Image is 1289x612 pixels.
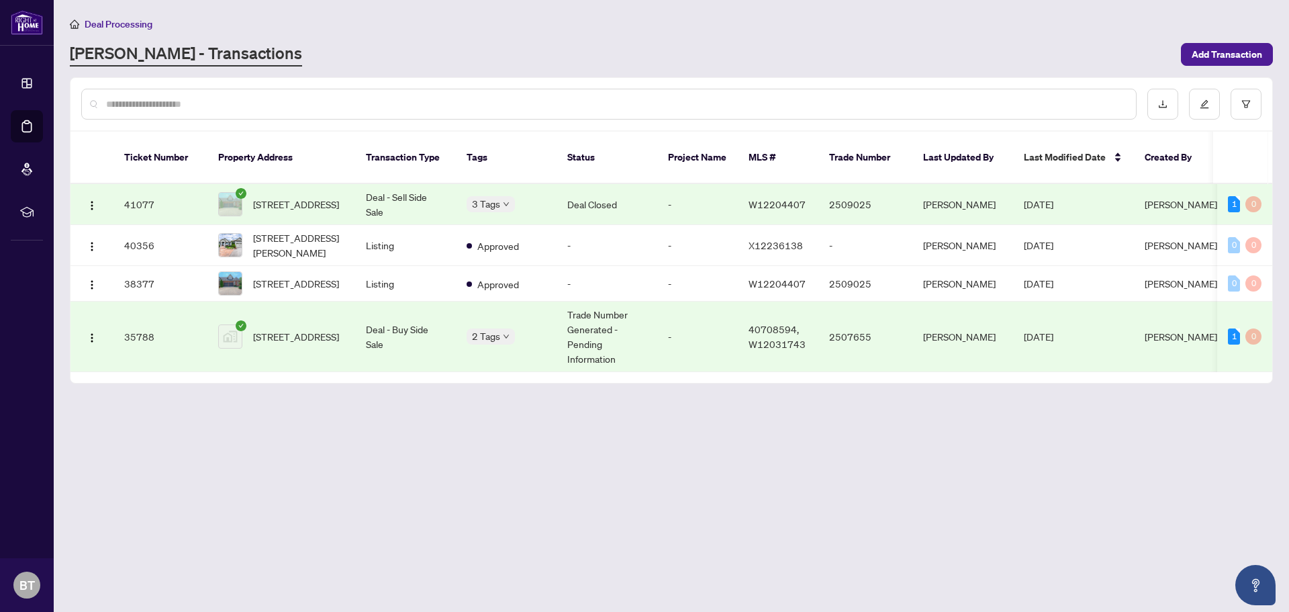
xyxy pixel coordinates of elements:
[355,184,456,225] td: Deal - Sell Side Sale
[1024,150,1106,165] span: Last Modified Date
[236,320,246,331] span: check-circle
[818,132,912,184] th: Trade Number
[503,201,510,208] span: down
[253,276,339,291] span: [STREET_ADDRESS]
[472,196,500,212] span: 3 Tags
[236,188,246,199] span: check-circle
[738,132,818,184] th: MLS #
[1013,132,1134,184] th: Last Modified Date
[1145,331,1217,343] span: [PERSON_NAME]
[1228,196,1240,212] div: 1
[749,198,806,210] span: W12204407
[1228,329,1240,345] div: 1
[912,266,1013,302] td: [PERSON_NAME]
[1024,277,1053,290] span: [DATE]
[81,273,103,294] button: Logo
[219,325,242,348] img: thumbnail-img
[70,42,302,67] a: [PERSON_NAME] - Transactions
[87,333,97,343] img: Logo
[557,302,657,372] td: Trade Number Generated - Pending Information
[113,184,207,225] td: 41077
[657,132,738,184] th: Project Name
[749,239,803,251] span: X12236138
[253,329,339,344] span: [STREET_ADDRESS]
[253,230,344,260] span: [STREET_ADDRESS][PERSON_NAME]
[657,302,738,372] td: -
[219,272,242,295] img: thumbnail-img
[355,266,456,302] td: Listing
[1024,331,1053,343] span: [DATE]
[818,225,912,266] td: -
[503,333,510,340] span: down
[1245,275,1261,292] div: 0
[818,266,912,302] td: 2509025
[1235,565,1276,605] button: Open asap
[1228,237,1240,253] div: 0
[1231,89,1261,120] button: filter
[749,323,806,350] span: 40708594, W12031743
[1024,198,1053,210] span: [DATE]
[1241,99,1251,109] span: filter
[1134,132,1214,184] th: Created By
[1192,44,1262,65] span: Add Transaction
[113,132,207,184] th: Ticket Number
[1145,239,1217,251] span: [PERSON_NAME]
[1158,99,1167,109] span: download
[557,225,657,266] td: -
[657,266,738,302] td: -
[113,225,207,266] td: 40356
[355,132,456,184] th: Transaction Type
[557,184,657,225] td: Deal Closed
[70,19,79,29] span: home
[1181,43,1273,66] button: Add Transaction
[749,277,806,290] span: W12204407
[1200,99,1209,109] span: edit
[557,132,657,184] th: Status
[1024,239,1053,251] span: [DATE]
[87,200,97,211] img: Logo
[1245,196,1261,212] div: 0
[87,279,97,290] img: Logo
[477,277,519,292] span: Approved
[87,241,97,252] img: Logo
[1189,89,1220,120] button: edit
[1245,329,1261,345] div: 0
[477,238,519,253] span: Approved
[81,234,103,256] button: Logo
[912,225,1013,266] td: [PERSON_NAME]
[11,10,43,35] img: logo
[19,576,35,595] span: BT
[912,302,1013,372] td: [PERSON_NAME]
[207,132,355,184] th: Property Address
[85,18,152,30] span: Deal Processing
[81,326,103,347] button: Logo
[557,266,657,302] td: -
[456,132,557,184] th: Tags
[912,132,1013,184] th: Last Updated By
[912,184,1013,225] td: [PERSON_NAME]
[253,197,339,212] span: [STREET_ADDRESS]
[219,234,242,257] img: thumbnail-img
[1228,275,1240,292] div: 0
[113,302,207,372] td: 35788
[113,266,207,302] td: 38377
[1145,198,1217,210] span: [PERSON_NAME]
[355,302,456,372] td: Deal - Buy Side Sale
[1245,237,1261,253] div: 0
[657,184,738,225] td: -
[81,193,103,215] button: Logo
[657,225,738,266] td: -
[818,302,912,372] td: 2507655
[219,193,242,216] img: thumbnail-img
[1145,277,1217,290] span: [PERSON_NAME]
[472,329,500,344] span: 2 Tags
[818,184,912,225] td: 2509025
[1147,89,1178,120] button: download
[355,225,456,266] td: Listing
